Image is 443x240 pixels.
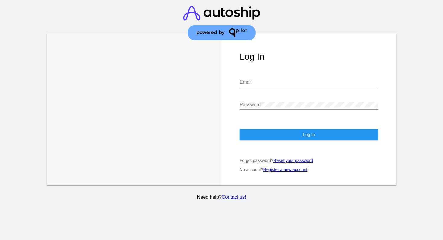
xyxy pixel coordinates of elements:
p: No account? [240,167,378,172]
span: Log In [303,132,315,137]
a: Reset your password [273,158,313,163]
button: Log In [240,129,378,140]
p: Need help? [46,195,397,200]
a: Contact us! [222,195,246,200]
input: Email [240,79,378,85]
h1: Log In [240,51,378,62]
p: Forgot password? [240,158,378,163]
a: Register a new account [263,167,307,172]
